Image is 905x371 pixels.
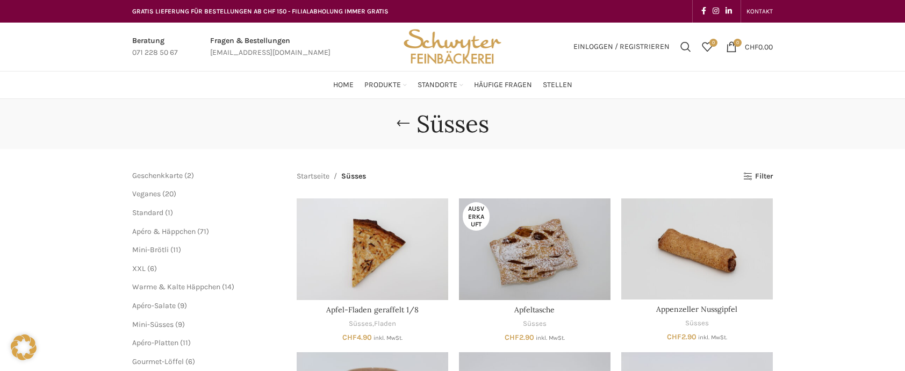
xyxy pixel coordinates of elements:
[721,36,778,58] a: 0 CHF0.00
[474,74,532,96] a: Häufige Fragen
[536,334,565,341] small: inkl. MwSt.
[297,170,366,182] nav: Breadcrumb
[734,39,742,47] span: 0
[746,1,773,22] a: KONTAKT
[374,319,396,329] a: Fladen
[573,43,670,51] span: Einloggen / Registrieren
[180,301,184,310] span: 9
[183,338,188,347] span: 11
[656,304,737,314] a: Appenzeller Nussgipfel
[696,36,718,58] a: 0
[333,80,354,90] span: Home
[505,333,534,342] bdi: 2.90
[667,332,696,341] bdi: 2.90
[200,227,206,236] span: 71
[132,320,174,329] a: Mini-Süsses
[225,282,232,291] span: 14
[132,35,178,59] a: Infobox link
[341,170,366,182] span: Süsses
[745,42,773,51] bdi: 0.00
[698,4,709,19] a: Facebook social link
[709,4,722,19] a: Instagram social link
[543,74,572,96] a: Stellen
[173,245,178,254] span: 11
[150,264,154,273] span: 6
[364,80,401,90] span: Produkte
[364,74,407,96] a: Produkte
[132,282,220,291] a: Warme & Kalte Häppchen
[132,227,196,236] a: Apéro & Häppchen
[390,113,416,134] a: Go back
[297,319,448,329] div: ,
[168,208,170,217] span: 1
[342,333,357,342] span: CHF
[418,74,463,96] a: Standorte
[667,332,681,341] span: CHF
[543,80,572,90] span: Stellen
[400,41,505,51] a: Site logo
[474,80,532,90] span: Häufige Fragen
[621,198,773,299] a: Appenzeller Nussgipfel
[400,23,505,71] img: Bäckerei Schwyter
[505,333,519,342] span: CHF
[132,245,169,254] a: Mini-Brötli
[568,36,675,58] a: Einloggen / Registrieren
[709,39,717,47] span: 0
[418,80,457,90] span: Standorte
[132,338,178,347] a: Apéro-Platten
[463,202,490,231] span: Ausverkauft
[127,74,778,96] div: Main navigation
[132,264,146,273] a: XXL
[165,189,174,198] span: 20
[132,357,184,366] a: Gourmet-Löffel
[349,319,372,329] a: Süsses
[374,334,403,341] small: inkl. MwSt.
[523,319,547,329] a: Süsses
[722,4,735,19] a: Linkedin social link
[132,8,389,15] span: GRATIS LIEFERUNG FÜR BESTELLUNGEN AB CHF 150 - FILIALABHOLUNG IMMER GRATIS
[745,42,758,51] span: CHF
[326,305,419,315] a: Apfel-Fladen geraffelt 1/8
[459,198,610,299] a: Apfeltasche
[416,110,489,138] h1: Süsses
[333,74,354,96] a: Home
[132,301,176,310] a: Apéro-Salate
[187,171,191,180] span: 2
[188,357,192,366] span: 6
[675,36,696,58] a: Suchen
[342,333,372,342] bdi: 4.90
[132,189,161,198] a: Veganes
[132,208,163,217] a: Standard
[746,8,773,15] span: KONTAKT
[741,1,778,22] div: Secondary navigation
[696,36,718,58] div: Meine Wunschliste
[743,172,773,181] a: Filter
[297,198,448,299] a: Apfel-Fladen geraffelt 1/8
[514,305,555,315] a: Apfeltasche
[210,35,331,59] a: Infobox link
[132,171,183,180] a: Geschenkkarte
[698,334,727,341] small: inkl. MwSt.
[297,170,329,182] a: Startseite
[178,320,182,329] span: 9
[685,318,709,329] a: Süsses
